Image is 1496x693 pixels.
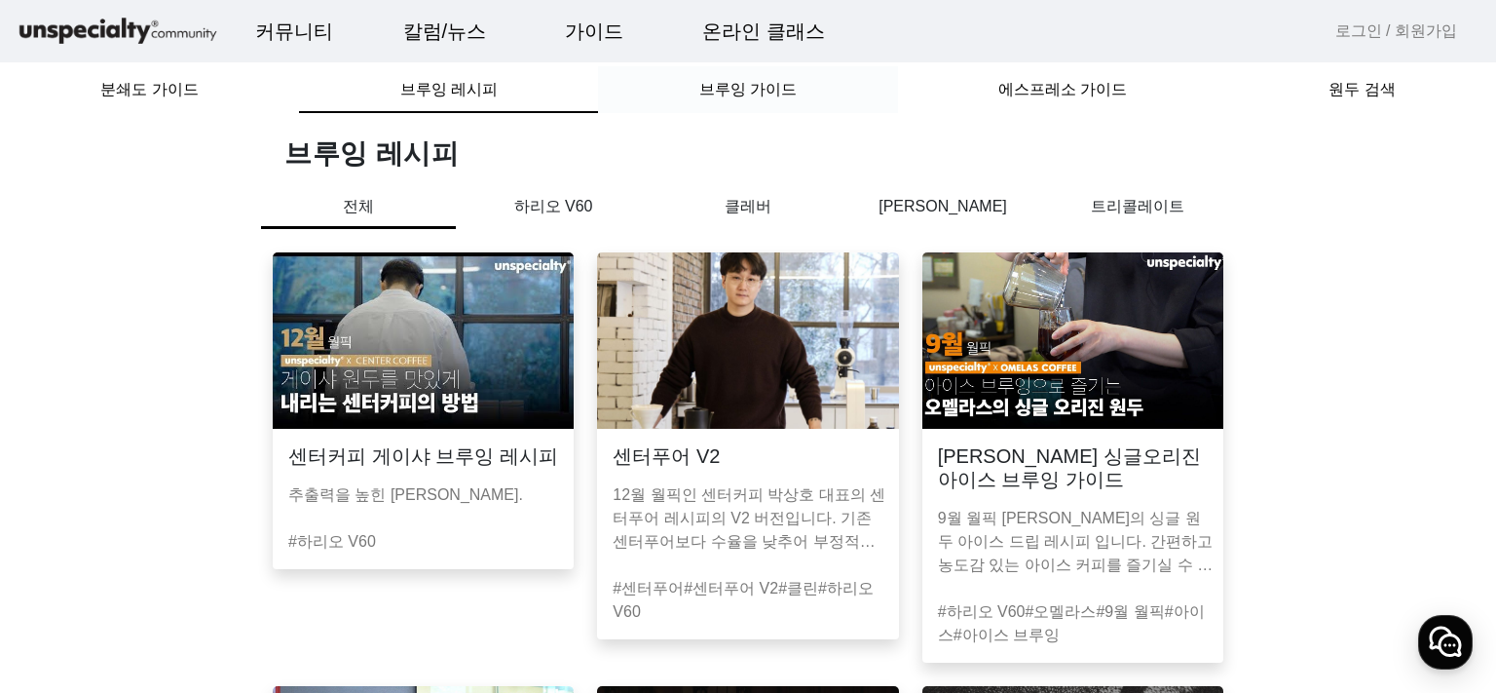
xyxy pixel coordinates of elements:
[687,5,841,58] a: 온라인 클래스
[699,82,797,97] span: 브루잉 가이드
[100,82,198,97] span: 분쇄도 가이드
[613,580,874,620] a: #하리오 V60
[845,195,1040,218] p: [PERSON_NAME]
[911,252,1235,663] a: [PERSON_NAME] 싱글오리진 아이스 브루잉 가이드9월 월픽 [PERSON_NAME]의 싱글 원두 아이스 드립 레시피 입니다. 간편하고 농도감 있는 아이스 커피를 즐기실...
[261,252,585,663] a: 센터커피 게이샤 브루잉 레시피추출력을 높힌 [PERSON_NAME].#하리오 V60
[6,531,129,580] a: 홈
[938,603,1026,620] a: #하리오 V60
[549,5,639,58] a: 가이드
[613,580,684,597] a: #센터푸어
[284,136,1235,172] h1: 브루잉 레시피
[288,533,376,550] a: #하리오 V60
[251,531,374,580] a: 설정
[613,444,720,468] h3: 센터푸어 V2
[938,603,1205,643] a: #아이스
[16,15,220,49] img: logo
[684,580,778,597] a: #센터푸어 V2
[954,627,1060,643] a: #아이스 브루잉
[938,444,1208,491] h3: [PERSON_NAME] 싱글오리진 아이스 브루잉 가이드
[388,5,503,58] a: 칼럼/뉴스
[651,195,845,218] p: 클레버
[1040,195,1235,218] p: 트리콜레이트
[288,483,566,507] p: 추출력을 높힌 [PERSON_NAME].
[613,483,890,554] p: 12월 월픽인 센터커피 박상호 대표의 센터푸어 레시피의 V2 버전입니다. 기존 센터푸어보다 수율을 낮추어 부정적인 맛이 억제되었습니다.
[261,195,456,229] p: 전체
[178,561,202,577] span: 대화
[129,531,251,580] a: 대화
[1328,82,1395,97] span: 원두 검색
[585,252,910,663] a: 센터푸어 V212월 월픽인 센터커피 박상호 대표의 센터푸어 레시피의 V2 버전입니다. 기존 센터푸어보다 수율을 낮추어 부정적인 맛이 억제되었습니다.#센터푸어#센터푸어 V2#클...
[998,82,1127,97] span: 에스프레소 가이드
[1025,603,1096,620] a: #오멜라스
[288,444,558,468] h3: 센터커피 게이샤 브루잉 레시피
[938,507,1215,577] p: 9월 월픽 [PERSON_NAME]의 싱글 원두 아이스 드립 레시피 입니다. 간편하고 농도감 있는 아이스 커피를 즐기실 수 있습니다.
[1096,603,1164,620] a: #9월 월픽
[61,560,73,576] span: 홈
[778,580,818,597] a: #클린
[240,5,349,58] a: 커뮤니티
[400,82,498,97] span: 브루잉 레시피
[456,195,651,218] p: 하리오 V60
[1335,19,1457,43] a: 로그인 / 회원가입
[301,560,324,576] span: 설정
